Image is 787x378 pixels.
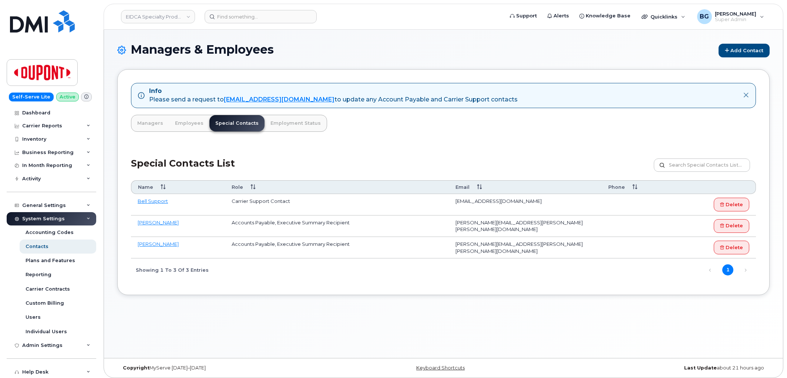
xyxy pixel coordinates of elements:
a: Keyboard Shortcuts [416,365,465,371]
th: Name: activate to sort column ascending [131,180,225,194]
div: about 21 hours ago [552,365,770,371]
td: [EMAIL_ADDRESS][DOMAIN_NAME] [449,194,602,215]
td: [PERSON_NAME][EMAIL_ADDRESS][PERSON_NAME][PERSON_NAME][DOMAIN_NAME] [449,215,602,237]
h2: Special Contacts List [131,158,235,180]
h1: Managers & Employees [117,43,770,57]
strong: Copyright [123,365,149,371]
div: Showing 1 to 3 of 3 entries [131,263,209,276]
div: Please send a request to to update any Account Payable and Carrier Support contacts [149,96,518,104]
a: Employment Status [265,115,327,131]
th: Role: activate to sort column ascending [225,180,448,194]
td: Carrier Support Contact [225,194,448,215]
a: Special Contacts [209,115,265,131]
a: [PERSON_NAME] [138,241,179,247]
a: [EMAIL_ADDRESS][DOMAIN_NAME] [224,96,334,103]
div: MyServe [DATE]–[DATE] [117,365,335,371]
a: Managers [131,115,169,131]
a: Employees [169,115,209,131]
a: Add Contact [719,44,770,57]
a: Delete [714,219,749,233]
a: Previous [704,265,716,276]
a: 1 [722,264,733,275]
td: Accounts Payable, Executive Summary Recipient [225,237,448,258]
a: Delete [714,198,749,211]
td: [PERSON_NAME][EMAIL_ADDRESS][PERSON_NAME][PERSON_NAME][DOMAIN_NAME] [449,237,602,258]
th: Phone: activate to sort column ascending [602,180,672,194]
a: Next [740,265,751,276]
a: [PERSON_NAME] [138,220,179,225]
th: Email: activate to sort column ascending [449,180,602,194]
strong: Info [149,87,162,94]
strong: Last Update [684,365,717,371]
a: Delete [714,241,749,254]
a: Bell Support [138,198,168,204]
td: Accounts Payable, Executive Summary Recipient [225,215,448,237]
